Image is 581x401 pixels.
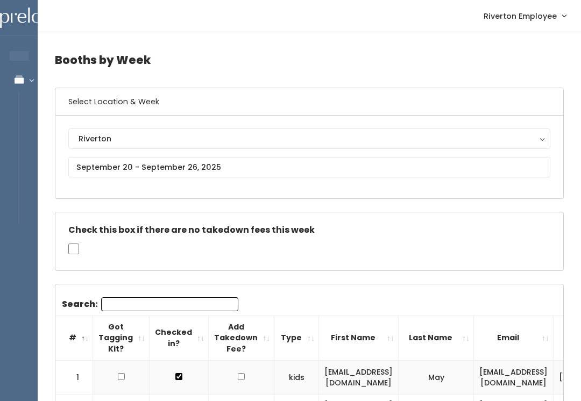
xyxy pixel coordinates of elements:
[484,10,557,22] span: Riverton Employee
[473,4,577,27] a: Riverton Employee
[93,316,150,360] th: Got Tagging Kit?: activate to sort column ascending
[399,361,474,395] td: May
[55,316,93,360] th: #: activate to sort column descending
[55,361,93,395] td: 1
[150,316,209,360] th: Checked in?: activate to sort column ascending
[274,361,319,395] td: kids
[55,88,563,116] h6: Select Location & Week
[399,316,474,360] th: Last Name: activate to sort column ascending
[55,45,564,75] h4: Booths by Week
[68,128,550,149] button: Riverton
[68,157,550,177] input: September 20 - September 26, 2025
[474,316,554,360] th: Email: activate to sort column ascending
[68,225,550,235] h5: Check this box if there are no takedown fees this week
[319,316,399,360] th: First Name: activate to sort column ascending
[274,316,319,360] th: Type: activate to sort column ascending
[209,316,274,360] th: Add Takedown Fee?: activate to sort column ascending
[62,297,238,311] label: Search:
[319,361,399,395] td: [EMAIL_ADDRESS][DOMAIN_NAME]
[79,133,540,145] div: Riverton
[474,361,554,395] td: [EMAIL_ADDRESS][DOMAIN_NAME]
[101,297,238,311] input: Search:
